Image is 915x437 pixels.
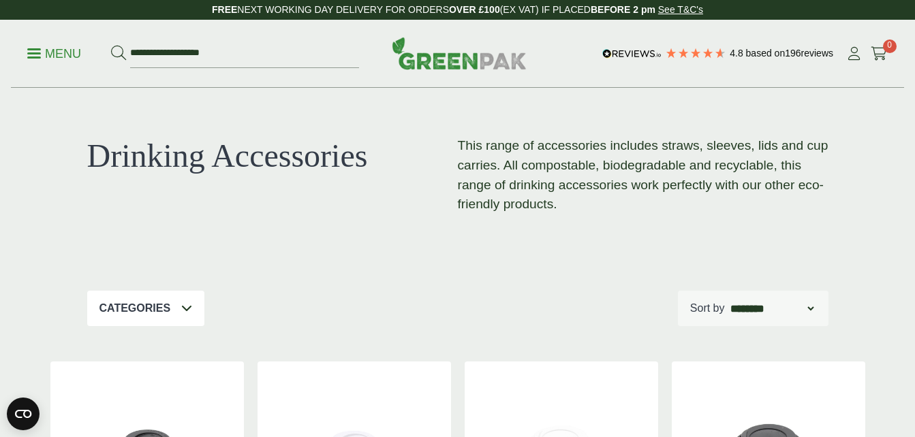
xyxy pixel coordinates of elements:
img: REVIEWS.io [602,49,662,59]
span: 0 [883,39,897,53]
h1: Drinking Accessories [87,136,458,176]
i: Cart [871,47,888,61]
p: Categories [99,300,171,317]
strong: OVER £100 [449,4,500,15]
p: This range of accessories includes straws, sleeves, lids and cup carries. All compostable, biodeg... [458,136,828,214]
select: Shop order [728,300,816,317]
a: See T&C's [658,4,703,15]
span: 196 [785,48,801,59]
i: My Account [846,47,863,61]
p: Menu [27,46,81,62]
strong: BEFORE 2 pm [591,4,655,15]
div: 4.79 Stars [665,47,726,59]
img: GreenPak Supplies [392,37,527,69]
span: Based on [746,48,786,59]
button: Open CMP widget [7,398,40,430]
a: Menu [27,46,81,59]
a: 0 [871,44,888,64]
span: reviews [801,48,833,59]
strong: FREE [212,4,237,15]
p: Sort by [690,300,725,317]
span: 4.8 [730,48,745,59]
